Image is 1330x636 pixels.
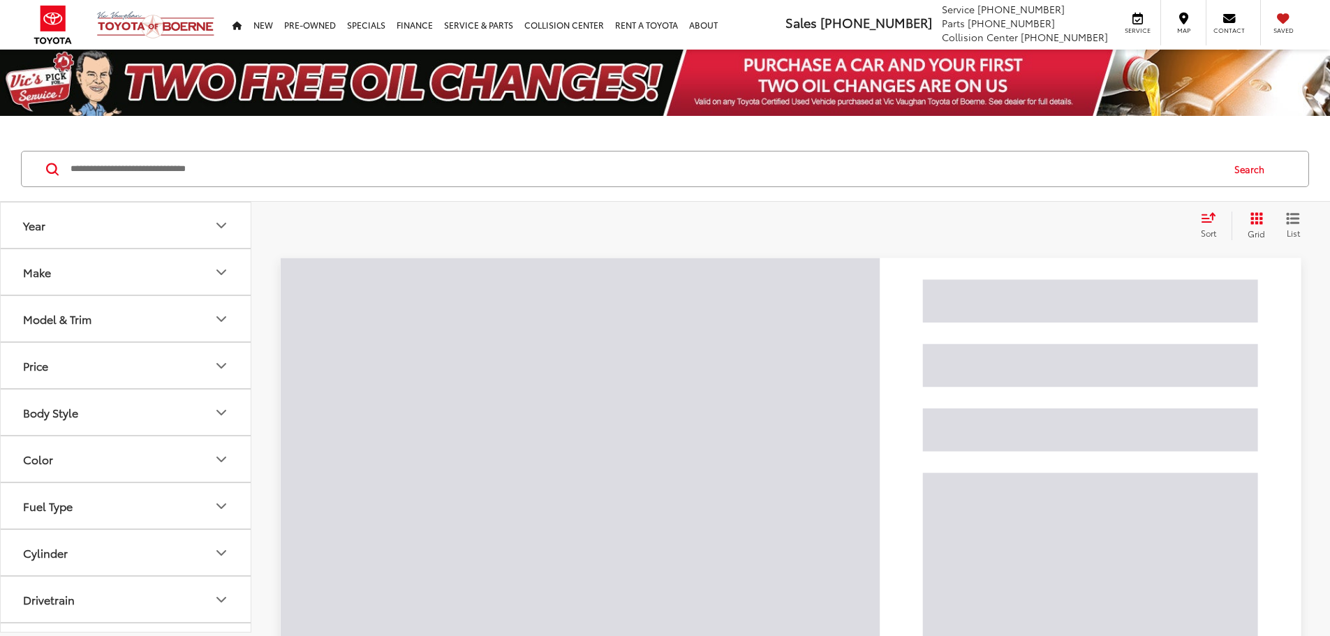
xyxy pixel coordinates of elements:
button: DrivetrainDrivetrain [1,577,252,622]
span: [PHONE_NUMBER] [1021,30,1108,44]
span: List [1286,227,1300,239]
div: Cylinder [23,546,68,559]
div: Model & Trim [213,311,230,327]
span: Service [942,2,975,16]
div: Model & Trim [23,312,91,325]
span: Map [1168,26,1199,35]
div: Fuel Type [23,499,73,512]
button: Body StyleBody Style [1,390,252,435]
div: Price [23,359,48,372]
button: ColorColor [1,436,252,482]
div: Year [23,219,45,232]
div: Price [213,357,230,374]
button: Fuel TypeFuel Type [1,483,252,528]
button: CylinderCylinder [1,530,252,575]
div: Drivetrain [213,591,230,608]
div: Color [213,451,230,468]
div: Make [23,265,51,279]
span: Grid [1248,228,1265,239]
span: Sales [785,13,817,31]
span: Service [1122,26,1153,35]
span: Sort [1201,227,1216,239]
button: Search [1221,151,1285,186]
button: Select sort value [1194,212,1232,239]
div: Drivetrain [23,593,75,606]
button: Model & TrimModel & Trim [1,296,252,341]
img: Vic Vaughan Toyota of Boerne [96,10,215,39]
span: Parts [942,16,965,30]
button: MakeMake [1,249,252,295]
span: [PHONE_NUMBER] [968,16,1055,30]
button: List View [1276,212,1310,239]
div: Body Style [23,406,78,419]
button: YearYear [1,202,252,248]
div: Body Style [213,404,230,421]
span: Saved [1268,26,1299,35]
div: Year [213,217,230,234]
span: [PHONE_NUMBER] [977,2,1065,16]
div: Cylinder [213,545,230,561]
button: Grid View [1232,212,1276,239]
button: PricePrice [1,343,252,388]
span: Collision Center [942,30,1018,44]
div: Fuel Type [213,498,230,515]
input: Search by Make, Model, or Keyword [69,152,1221,186]
div: Color [23,452,53,466]
span: [PHONE_NUMBER] [820,13,932,31]
span: Contact [1213,26,1245,35]
div: Make [213,264,230,281]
